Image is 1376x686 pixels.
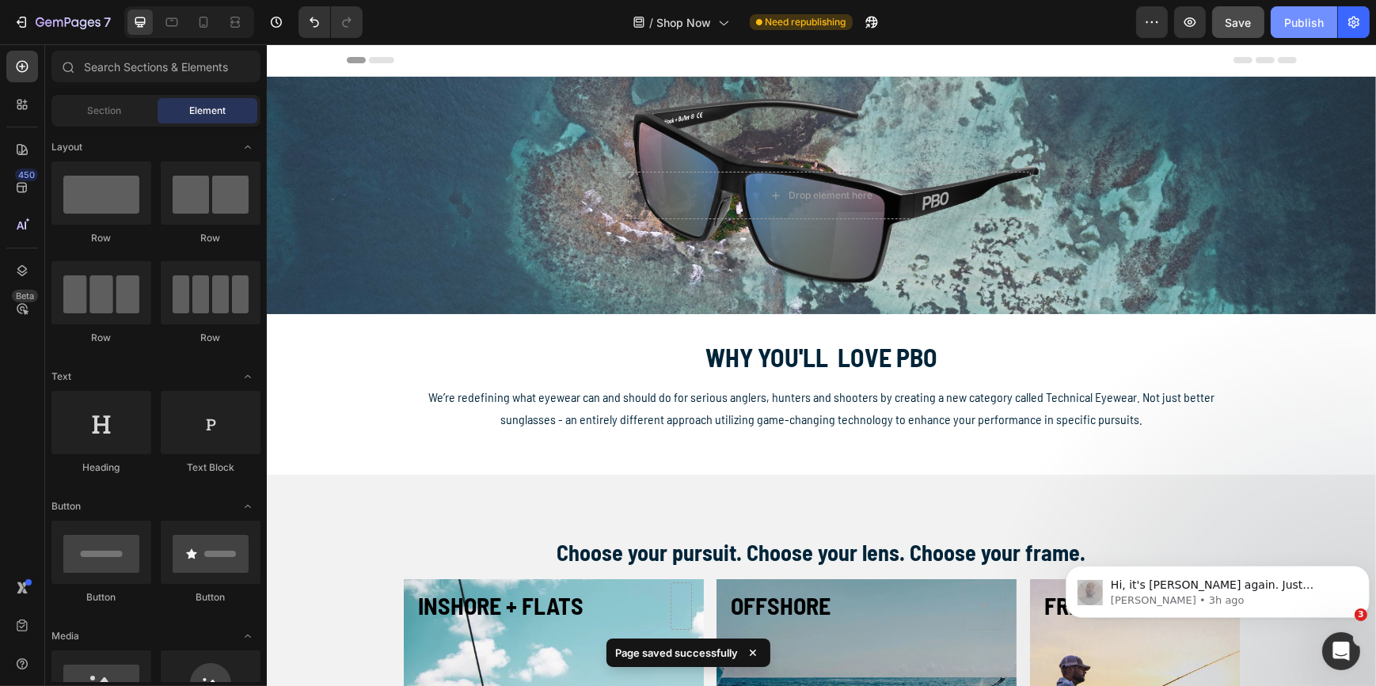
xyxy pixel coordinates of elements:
div: Undo/Redo [298,6,363,38]
span: Section [88,104,122,118]
div: Beta [12,290,38,302]
span: Text [51,370,71,384]
span: / [650,14,654,31]
strong: OFFSHORE [464,547,564,575]
div: Row [161,231,260,245]
div: Drop element here [522,145,606,157]
div: Publish [1284,14,1324,31]
strong: FRESHWATER [777,547,905,575]
strong: Choose your pursuit. Choose your lens. Choose your frame. [291,495,819,521]
button: Save [1212,6,1264,38]
div: 450 [15,169,38,181]
span: Need republishing [766,15,846,29]
p: 7 [104,13,111,32]
button: 7 [6,6,118,38]
iframe: Design area [267,44,1376,686]
span: Toggle open [235,364,260,389]
div: Heading [51,460,151,475]
span: Button [51,499,81,514]
div: Text Block [161,460,260,475]
span: Toggle open [235,135,260,160]
input: Search Sections & Elements [51,51,260,82]
p: Page saved successfully [616,645,739,661]
div: Row [51,231,151,245]
span: We’re redefining what eyewear can and should do for serious anglers, hunters and shooters by crea... [162,345,948,383]
div: Row [161,331,260,345]
span: Toggle open [235,623,260,649]
div: Row [51,331,151,345]
div: Button [161,590,260,605]
span: Save [1226,16,1252,29]
span: Toggle open [235,494,260,519]
span: Element [189,104,226,118]
button: Publish [1271,6,1337,38]
span: 3 [1355,608,1367,621]
strong: WHY YOU'LL LOVE PBO [439,298,671,328]
span: Media [51,629,79,643]
div: Button [51,590,151,605]
span: Layout [51,140,82,154]
strong: INSHORE + FLATS [151,547,317,575]
iframe: Intercom live chat [1322,632,1360,670]
iframe: Intercom notifications message [1059,533,1376,643]
span: Shop Now [657,14,712,31]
